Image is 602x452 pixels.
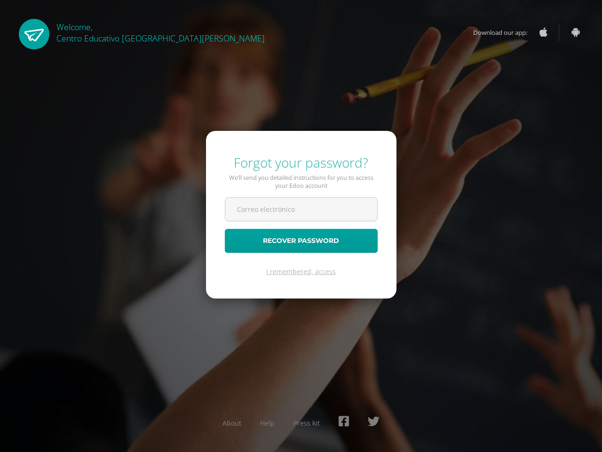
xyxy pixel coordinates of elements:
a: Press kit [293,419,320,428]
div: Welcome, [56,19,265,44]
a: I remembered, access [266,267,336,276]
span: Download our app: [473,24,537,41]
a: About [222,419,241,428]
button: Recover password [225,229,378,253]
div: Forgot your password? [225,153,378,171]
a: Help [260,419,275,428]
span: Centro Educativo [GEOGRAPHIC_DATA][PERSON_NAME] [56,32,265,44]
input: Correo electrónico [225,198,377,221]
p: We’ll send you detailed instructions for you to access your Edoo account [225,174,378,190]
